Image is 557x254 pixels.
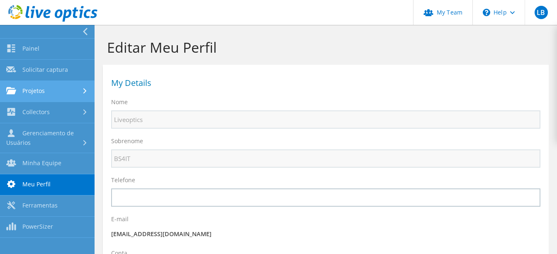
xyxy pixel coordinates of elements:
[107,39,540,56] h1: Editar Meu Perfil
[483,9,490,16] svg: \n
[111,137,143,145] label: Sobrenome
[111,176,135,184] label: Telefone
[111,230,540,239] p: [EMAIL_ADDRESS][DOMAIN_NAME]
[535,6,548,19] span: LB
[111,79,536,87] h1: My Details
[111,98,128,106] label: Nome
[111,215,129,223] label: E-mail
